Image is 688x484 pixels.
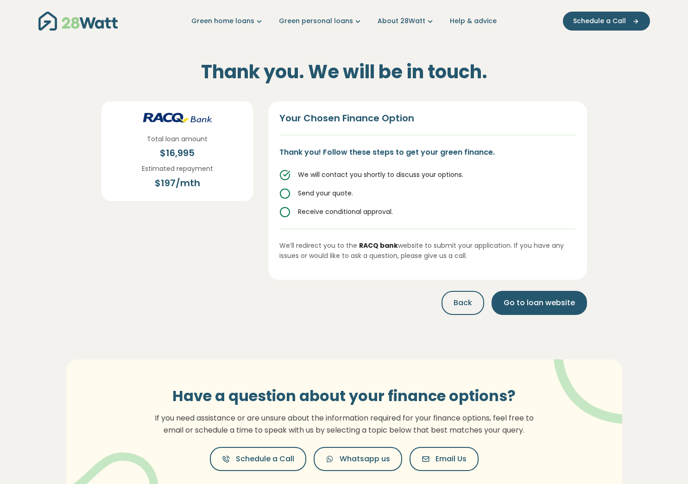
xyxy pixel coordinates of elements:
span: Schedule a Call [573,16,626,26]
span: Back [454,297,472,308]
span: Send your quote. [298,189,353,198]
span: Go to loan website [504,297,575,308]
p: We’ll redirect you to the website to submit your application. If you have any issues or would lik... [279,229,576,261]
a: Help & advice [450,16,497,26]
nav: Main navigation [38,9,650,33]
button: Go to loan website [492,291,587,315]
strong: RACQ bank [359,241,398,250]
span: Whatsapp us [340,453,390,465]
button: Schedule a Call [210,447,306,471]
span: Receive conditional approval. [298,207,393,216]
p: Estimated repayment [142,163,213,174]
h2: Your Chosen Finance Option [279,113,576,135]
p: Thank you! Follow these steps to get your green finance. [279,146,576,158]
img: vector [529,334,650,424]
h3: Have a question about your finance options? [154,387,534,405]
button: Email Us [410,447,479,471]
span: We will contact you shortly to discuss your options. [298,170,463,179]
p: If you need assistance or are unsure about the information required for your finance options, fee... [154,412,534,436]
button: Back [442,291,484,315]
img: 28Watt [38,12,118,31]
img: RACQ Green Personal Loan [143,113,212,122]
h2: Thank you. We will be in touch. [101,50,587,94]
a: Green personal loans [279,16,363,26]
a: Green home loans [191,16,264,26]
div: $ 197 /mth [142,176,213,190]
button: Whatsapp us [314,447,402,471]
a: About 28Watt [378,16,435,26]
span: Schedule a Call [236,453,294,465]
span: Email Us [436,453,467,465]
button: Schedule a Call [563,12,650,31]
div: $ 16,995 [147,146,208,160]
p: Total loan amount [147,134,208,144]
